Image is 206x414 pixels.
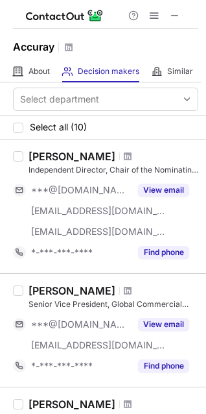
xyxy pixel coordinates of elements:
[13,39,54,55] h1: Accuray
[29,164,198,176] div: Independent Director, Chair of the Nominating & Corp. Governance Committee
[29,284,115,297] div: [PERSON_NAME]
[29,66,50,77] span: About
[31,205,166,217] span: [EMAIL_ADDRESS][DOMAIN_NAME]
[30,122,87,132] span: Select all (10)
[29,150,115,163] div: [PERSON_NAME]
[138,184,189,197] button: Reveal Button
[31,184,130,196] span: ***@[DOMAIN_NAME]
[138,246,189,259] button: Reveal Button
[31,319,130,330] span: ***@[DOMAIN_NAME]
[20,93,99,106] div: Select department
[29,298,198,310] div: Senior Vice President, Global Commercial Operations and Service
[26,8,104,23] img: ContactOut v5.3.10
[138,318,189,331] button: Reveal Button
[138,359,189,372] button: Reveal Button
[78,66,139,77] span: Decision makers
[167,66,193,77] span: Similar
[29,398,115,411] div: [PERSON_NAME]
[31,339,166,351] span: [EMAIL_ADDRESS][DOMAIN_NAME]
[31,226,166,237] span: [EMAIL_ADDRESS][DOMAIN_NAME]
